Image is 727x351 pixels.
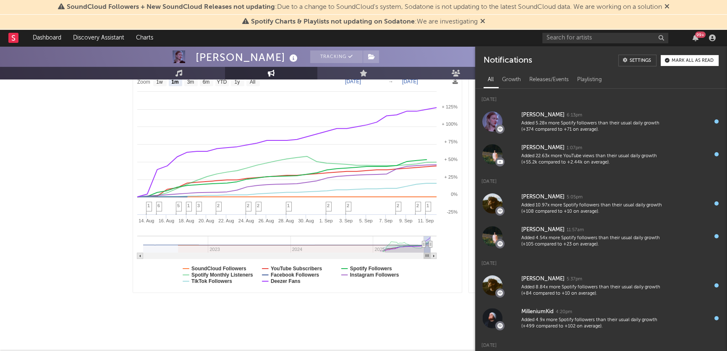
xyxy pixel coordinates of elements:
a: Settings [618,55,656,66]
text: 7. Sep [379,218,392,223]
span: 1 [147,203,150,208]
div: [PERSON_NAME] [521,225,565,235]
div: Added 8.84x more Spotify followers than their usual daily growth (+84 compared to +10 on average). [521,284,669,297]
span: Dismiss [664,4,669,11]
div: [DATE] [475,253,727,269]
text: All [250,79,255,85]
text: 11. Sep [418,218,434,223]
div: 11:57am [567,227,584,233]
button: Tracking [310,50,363,63]
div: [PERSON_NAME] [196,50,300,64]
text: 14. Aug [139,218,154,223]
div: [PERSON_NAME] [521,192,565,202]
span: 2 [397,203,399,208]
text: 22. Aug [218,218,234,223]
text: 3. Sep [339,218,353,223]
span: 3 [197,203,200,208]
a: [PERSON_NAME]1:07pmAdded 22.63x more YouTube views than their usual daily growth (+55.2k compared... [475,138,727,171]
text: 18. Aug [178,218,194,223]
text: 30. Aug [298,218,314,223]
text: → [388,79,393,84]
text: Spotify Followers [350,266,392,272]
text: SoundCloud Followers [191,266,246,272]
span: 2 [416,203,419,208]
span: 2 [217,203,220,208]
text: 9. Sep [399,218,413,223]
text: + 25% [445,174,458,179]
span: 1 [287,203,290,208]
text: Instagram Followers [350,272,399,278]
text: TikTok Followers [191,278,232,284]
div: Releases/Events [525,73,573,87]
text: YouTube Subscribers [271,266,322,272]
text: 16. Aug [159,218,174,223]
div: MilleniumKid [521,307,554,317]
a: Dashboard [27,29,67,46]
text: 1. Sep [319,218,333,223]
span: : Due to a change to SoundCloud's system, Sodatone is not updating to the latest SoundCloud data.... [67,4,662,11]
a: Discovery Assistant [67,29,130,46]
div: Mark all as read [672,58,714,63]
text: 3m [187,79,194,85]
div: Notifications [484,55,532,66]
div: 1:07pm [567,145,582,151]
text: + 50% [445,157,458,162]
div: [PERSON_NAME] [521,143,565,153]
button: Mark all as read [661,55,719,66]
text: Deezer Fans [271,278,301,284]
div: Settings [630,58,651,63]
text: 5. Sep [359,218,373,223]
input: Search for artists [542,33,668,43]
div: Added 4.9x more Spotify followers than their usual daily growth (+499 compared to +102 on average). [521,317,669,330]
span: 5 [177,203,180,208]
a: [PERSON_NAME]11:57amAdded 4.54x more Spotify followers than their usual daily growth (+105 compar... [475,220,727,253]
a: [PERSON_NAME]5:37pmAdded 8.84x more Spotify followers than their usual daily growth (+84 compared... [475,269,727,302]
span: 6 [157,203,160,208]
text: 0% [451,192,458,197]
text: 1w [156,79,163,85]
text: Zoom [137,79,150,85]
div: Added 10.97x more Spotify followers than their usual daily growth (+108 compared to +10 on average). [521,202,669,215]
text: [DATE] [345,79,361,84]
a: [PERSON_NAME]5:05pmAdded 10.97x more Spotify followers than their usual daily growth (+108 compar... [475,187,727,220]
a: [PERSON_NAME]6:13pmAdded 5.28x more Spotify followers than their usual daily growth (+374 compare... [475,105,727,138]
text: [DATE] [402,79,418,84]
div: [DATE] [475,335,727,351]
span: SoundCloud Followers + New SoundCloud Releases not updating [67,4,275,11]
text: -25% [447,209,458,214]
text: + 125% [442,104,458,109]
text: 24. Aug [238,218,254,223]
div: [PERSON_NAME] [521,274,565,284]
text: 20. Aug [199,218,214,223]
span: Spotify Charts & Playlists not updating on Sodatone [251,18,415,25]
div: 5:05pm [567,194,583,201]
a: Charts [130,29,159,46]
span: 2 [257,203,259,208]
span: 1 [187,203,190,208]
span: 2 [247,203,249,208]
div: All [484,73,498,87]
text: Facebook Followers [271,272,319,278]
div: Playlisting [573,73,606,87]
a: MilleniumKid4:20pmAdded 4.9x more Spotify followers than their usual daily growth (+499 compared ... [475,302,727,335]
text: 1m [171,79,178,85]
span: 2 [347,203,349,208]
div: [PERSON_NAME] [521,110,565,120]
span: 1 [426,203,429,208]
div: Added 4.54x more Spotify followers than their usual daily growth (+105 compared to +23 on average). [521,235,669,248]
text: + 75% [445,139,458,144]
text: + 100% [442,121,458,127]
div: [DATE] [475,171,727,187]
div: 6:13pm [567,112,582,119]
div: 99 + [695,32,706,38]
div: Growth [498,73,525,87]
div: 4:20pm [556,309,572,315]
span: 2 [327,203,330,208]
text: Spotify Monthly Listeners [191,272,253,278]
span: Dismiss [480,18,485,25]
span: : We are investigating [251,18,478,25]
div: [DATE] [475,89,727,105]
text: 26. Aug [258,218,274,223]
text: YTD [217,79,227,85]
div: 5:37pm [567,276,582,282]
